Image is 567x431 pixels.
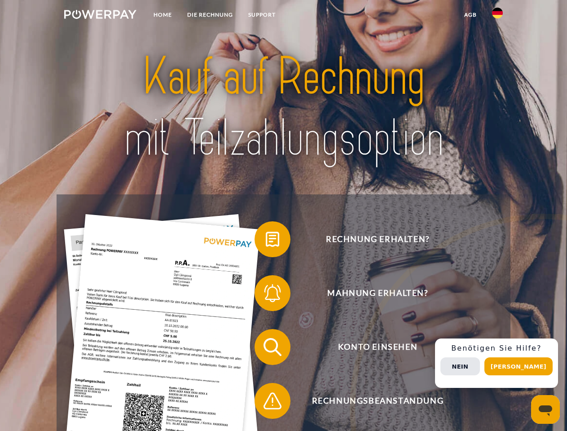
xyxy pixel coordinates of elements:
img: de [492,8,503,18]
button: [PERSON_NAME] [484,357,553,375]
a: SUPPORT [241,7,283,23]
a: Home [146,7,180,23]
img: qb_bill.svg [261,228,284,251]
button: Mahnung erhalten? [255,275,488,311]
span: Konto einsehen [268,329,488,365]
iframe: Schaltfläche zum Öffnen des Messaging-Fensters [531,395,560,424]
button: Nein [440,357,480,375]
a: agb [457,7,484,23]
div: Schnellhilfe [435,339,558,388]
h3: Benötigen Sie Hilfe? [440,344,553,353]
button: Rechnung erhalten? [255,221,488,257]
span: Rechnungsbeanstandung [268,383,488,419]
img: qb_bell.svg [261,282,284,304]
img: title-powerpay_de.svg [86,43,481,172]
button: Rechnungsbeanstandung [255,383,488,419]
span: Mahnung erhalten? [268,275,488,311]
span: Rechnung erhalten? [268,221,488,257]
img: logo-powerpay-white.svg [64,10,136,19]
a: DIE RECHNUNG [180,7,241,23]
img: qb_warning.svg [261,390,284,412]
button: Konto einsehen [255,329,488,365]
img: qb_search.svg [261,336,284,358]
